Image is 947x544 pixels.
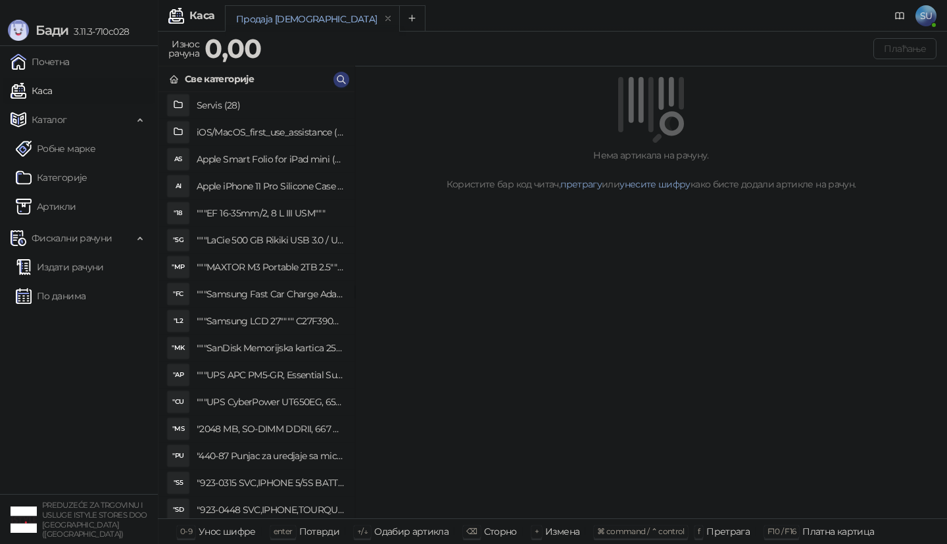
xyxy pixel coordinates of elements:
[11,78,52,104] a: Каса
[168,337,189,359] div: "MK
[16,283,85,309] a: По данима
[197,257,344,278] h4: """MAXTOR M3 Portable 2TB 2.5"""" crni eksterni hard disk HX-M201TCB/GM"""
[32,225,112,251] span: Фискални рачуни
[197,95,344,116] h4: Servis (28)
[197,122,344,143] h4: iOS/MacOS_first_use_assistance (4)
[197,418,344,439] h4: "2048 MB, SO-DIMM DDRII, 667 MHz, Napajanje 1,8 0,1 V, Latencija CL5"
[274,526,293,536] span: enter
[168,203,189,224] div: "18
[560,178,602,190] a: претрагу
[197,230,344,251] h4: """LaCie 500 GB Rikiki USB 3.0 / Ultra Compact & Resistant aluminum / USB 3.0 / 2.5"""""""
[16,164,87,191] a: Категорије
[16,136,95,162] a: Робне марке
[185,72,254,86] div: Све категорије
[873,38,936,59] button: Плаћање
[597,526,685,536] span: ⌘ command / ⌃ control
[535,526,539,536] span: +
[706,523,750,540] div: Претрага
[915,5,936,26] span: SU
[767,526,796,536] span: F10 / F16
[168,230,189,251] div: "5G
[166,36,202,62] div: Износ рачуна
[197,149,344,170] h4: Apple Smart Folio for iPad mini (A17 Pro) - Sage
[205,32,261,64] strong: 0,00
[32,107,67,133] span: Каталог
[379,13,397,24] button: remove
[619,178,691,190] a: унесите шифру
[168,176,189,197] div: AI
[197,472,344,493] h4: "923-0315 SVC,IPHONE 5/5S BATTERY REMOVAL TRAY Držač za iPhone sa kojim se otvara display
[399,5,425,32] button: Add tab
[158,92,354,518] div: grid
[11,507,37,533] img: 64x64-companyLogo-77b92cf4-9946-4f36-9751-bf7bb5fd2c7d.png
[698,526,700,536] span: f
[802,523,874,540] div: Платна картица
[197,445,344,466] h4: "440-87 Punjac za uredjaje sa micro USB portom 4/1, Stand."
[168,149,189,170] div: AS
[299,523,340,540] div: Потврди
[68,26,129,37] span: 3.11.3-710c028
[168,445,189,466] div: "PU
[197,364,344,385] h4: """UPS APC PM5-GR, Essential Surge Arrest,5 utic_nica"""
[197,337,344,359] h4: """SanDisk Memorijska kartica 256GB microSDXC sa SD adapterom SDSQXA1-256G-GN6MA - Extreme PLUS, ...
[484,523,517,540] div: Сторно
[42,501,147,539] small: PREDUZEĆE ZA TRGOVINU I USLUGE ISTYLE STORES DOO [GEOGRAPHIC_DATA] ([GEOGRAPHIC_DATA])
[889,5,910,26] a: Документација
[168,472,189,493] div: "S5
[168,364,189,385] div: "AP
[8,20,29,41] img: Logo
[180,526,192,536] span: 0-9
[199,523,256,540] div: Унос шифре
[168,391,189,412] div: "CU
[357,526,368,536] span: ↑/↓
[197,310,344,332] h4: """Samsung LCD 27"""" C27F390FHUXEN"""
[168,418,189,439] div: "MS
[374,523,449,540] div: Одабир артикла
[16,193,76,220] a: ArtikliАртикли
[197,391,344,412] h4: """UPS CyberPower UT650EG, 650VA/360W , line-int., s_uko, desktop"""
[168,499,189,520] div: "SD
[197,284,344,305] h4: """Samsung Fast Car Charge Adapter, brzi auto punja_, boja crna"""
[168,310,189,332] div: "L2
[197,176,344,197] h4: Apple iPhone 11 Pro Silicone Case - Black
[36,22,68,38] span: Бади
[236,12,377,26] div: Продаја [DEMOGRAPHIC_DATA]
[197,499,344,520] h4: "923-0448 SVC,IPHONE,TOURQUE DRIVER KIT .65KGF- CM Šrafciger "
[16,254,104,280] a: Издати рачуни
[168,257,189,278] div: "MP
[168,284,189,305] div: "FC
[11,49,70,75] a: Почетна
[466,526,477,536] span: ⌫
[16,199,32,214] img: Artikli
[189,11,214,21] div: Каса
[371,148,931,191] div: Нема артикала на рачуну. Користите бар код читач, или како бисте додали артикле на рачун.
[197,203,344,224] h4: """EF 16-35mm/2, 8 L III USM"""
[545,523,579,540] div: Измена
